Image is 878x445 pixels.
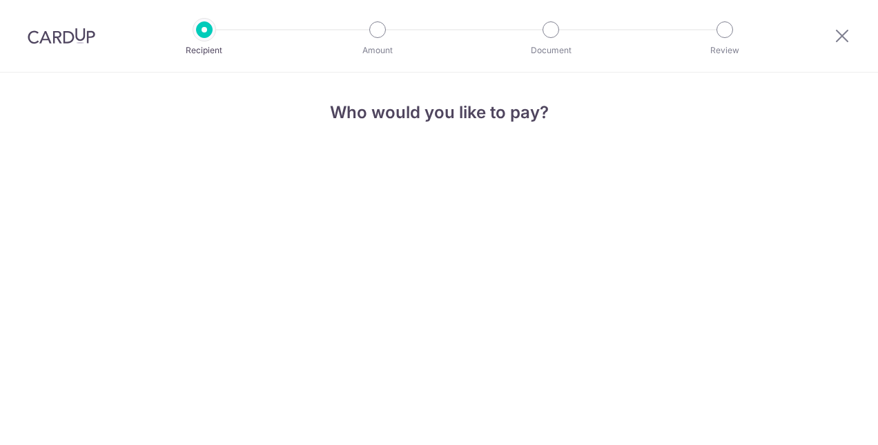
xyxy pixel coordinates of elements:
p: Recipient [153,44,255,57]
p: Review [674,44,776,57]
p: Document [500,44,602,57]
h4: Who would you like to pay? [254,100,624,125]
img: CardUp [28,28,95,44]
p: Amount [326,44,429,57]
